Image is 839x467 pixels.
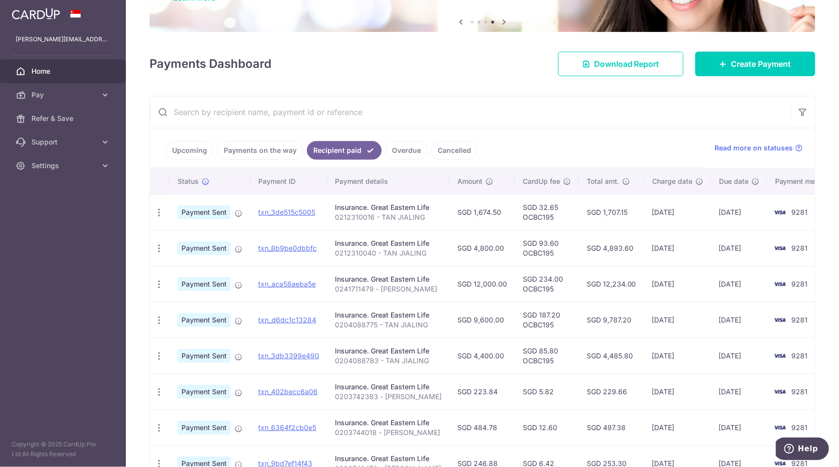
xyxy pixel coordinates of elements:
td: [DATE] [644,302,711,338]
div: Insurance. Great Eastern Life [335,203,442,212]
td: SGD 1,707.15 [579,194,644,230]
td: [DATE] [644,409,711,445]
a: txn_aca58aeba5e [258,280,316,288]
td: SGD 32.65 OCBC195 [515,194,579,230]
span: Settings [31,161,96,171]
img: Bank Card [770,242,790,254]
span: CardUp fee [523,176,560,186]
span: Payment Sent [178,421,231,435]
th: Payment details [327,169,449,194]
td: [DATE] [644,230,711,266]
img: Bank Card [770,314,790,326]
p: 0203744018 - [PERSON_NAME] [335,428,442,438]
td: SGD 229.66 [579,374,644,409]
span: Total amt. [587,176,619,186]
p: 0212310016 - TAN JIALING [335,212,442,222]
span: 9281 [792,316,808,324]
td: [DATE] [711,338,767,374]
span: 9281 [792,208,808,216]
span: Create Payment [731,58,791,70]
a: Create Payment [695,52,815,76]
span: Read more on statuses [715,143,793,153]
p: 0204088775 - TAN JIALING [335,320,442,330]
td: [DATE] [644,338,711,374]
img: Bank Card [770,422,790,434]
img: Bank Card [770,386,790,398]
div: Insurance. Great Eastern Life [335,274,442,284]
span: Payment Sent [178,313,231,327]
td: SGD 187.20 OCBC195 [515,302,579,338]
td: [DATE] [711,230,767,266]
a: txn_8b9be0dbbfc [258,244,317,252]
a: Cancelled [431,141,478,160]
img: Bank Card [770,206,790,218]
td: [DATE] [644,194,711,230]
td: [DATE] [711,374,767,409]
td: SGD 12,234.00 [579,266,644,302]
td: SGD 5.82 [515,374,579,409]
td: SGD 4,400.00 [449,338,515,374]
span: Status [178,176,199,186]
td: SGD 497.38 [579,409,644,445]
a: Payments on the way [217,141,303,160]
iframe: Opens a widget where you can find more information [776,438,829,462]
td: SGD 12.60 [515,409,579,445]
td: [DATE] [711,266,767,302]
img: Bank Card [770,350,790,362]
a: Download Report [558,52,684,76]
td: SGD 1,674.50 [449,194,515,230]
a: txn_402becc6a06 [258,387,318,396]
td: SGD 9,787.20 [579,302,644,338]
td: SGD 9,600.00 [449,302,515,338]
td: SGD 234.00 OCBC195 [515,266,579,302]
td: SGD 93.60 OCBC195 [515,230,579,266]
span: 9281 [792,244,808,252]
td: SGD 484.78 [449,409,515,445]
span: Payment Sent [178,385,231,399]
th: Payment ID [250,169,327,194]
td: [DATE] [711,302,767,338]
td: SGD 4,800.00 [449,230,515,266]
td: [DATE] [711,409,767,445]
div: Insurance. Great Eastern Life [335,454,442,464]
td: SGD 223.84 [449,374,515,409]
img: Bank Card [770,278,790,290]
td: SGD 4,485.80 [579,338,644,374]
h4: Payments Dashboard [150,55,271,73]
span: Payment Sent [178,277,231,291]
div: Insurance. Great Eastern Life [335,346,442,356]
p: 0212310040 - TAN JIALING [335,248,442,258]
span: Support [31,137,96,147]
span: Amount [457,176,482,186]
span: Home [31,66,96,76]
td: SGD 4,893.60 [579,230,644,266]
span: Pay [31,90,96,100]
td: [DATE] [711,194,767,230]
td: [DATE] [644,266,711,302]
td: SGD 12,000.00 [449,266,515,302]
p: [PERSON_NAME][EMAIL_ADDRESS][DOMAIN_NAME] [16,34,110,44]
input: Search by recipient name, payment id or reference [150,96,791,128]
span: Payment Sent [178,349,231,363]
a: Overdue [386,141,427,160]
a: Recipient paid [307,141,382,160]
span: 9281 [792,351,808,360]
span: Payment Sent [178,205,231,219]
span: Download Report [594,58,659,70]
span: Charge date [652,176,692,186]
a: txn_d6dc1c13284 [258,316,316,324]
p: 0203742383 - [PERSON_NAME] [335,392,442,402]
a: txn_3db3399e490 [258,351,319,360]
span: 9281 [792,280,808,288]
span: Due date [719,176,749,186]
a: Read more on statuses [715,143,803,153]
span: Refer & Save [31,114,96,123]
span: 9281 [792,387,808,396]
p: 0204088783 - TAN JIALING [335,356,442,366]
img: CardUp [12,8,60,20]
a: Upcoming [166,141,213,160]
span: Payment Sent [178,241,231,255]
p: 0241711479 - [PERSON_NAME] [335,284,442,294]
div: Insurance. Great Eastern Life [335,418,442,428]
